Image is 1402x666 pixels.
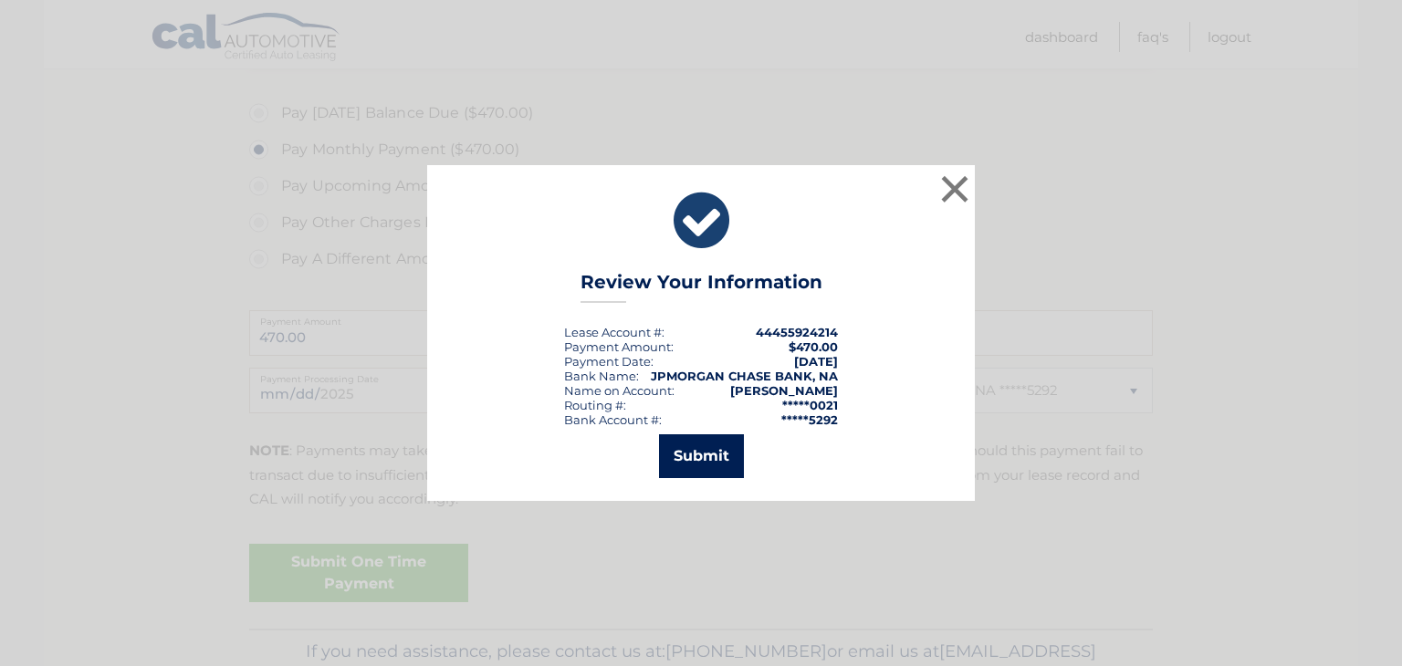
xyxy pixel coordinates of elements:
strong: [PERSON_NAME] [730,383,838,398]
button: × [936,171,973,207]
button: Submit [659,434,744,478]
div: Routing #: [564,398,626,412]
strong: JPMORGAN CHASE BANK, NA [651,369,838,383]
div: : [564,354,654,369]
div: Bank Name: [564,369,639,383]
div: Payment Amount: [564,339,674,354]
div: Bank Account #: [564,412,662,427]
span: Payment Date [564,354,651,369]
h3: Review Your Information [581,271,822,303]
strong: 44455924214 [756,325,838,339]
span: [DATE] [794,354,838,369]
span: $470.00 [789,339,838,354]
div: Lease Account #: [564,325,664,339]
div: Name on Account: [564,383,675,398]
